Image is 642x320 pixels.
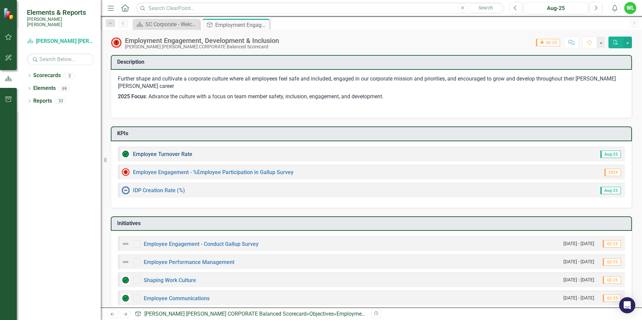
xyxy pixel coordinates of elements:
[122,294,130,302] img: On Target
[27,53,94,65] input: Search Below...
[526,4,586,12] div: Aug-25
[27,38,94,45] a: [PERSON_NAME] [PERSON_NAME] CORPORATE Balanced Scorecard
[33,85,56,92] a: Elements
[563,259,594,265] small: [DATE] - [DATE]
[469,3,503,13] button: Search
[603,258,621,266] span: Q2-25
[33,97,52,105] a: Reports
[3,8,15,19] img: ClearPoint Strategy
[619,297,635,313] div: Open Intercom Messenger
[309,311,334,317] a: Objectives
[563,277,594,283] small: [DATE] - [DATE]
[117,220,628,226] h3: Initiatives
[122,240,130,248] img: Not Defined
[27,16,94,28] small: [PERSON_NAME] [PERSON_NAME]
[524,2,588,14] button: Aug-25
[536,39,560,46] span: Q2-25
[133,187,185,194] a: IDP Creation Rate (%)
[624,2,636,14] button: WL
[133,169,293,175] a: Employee Engagement - %Employee Participation in Gallup Survey​
[603,240,621,248] span: Q2-25
[133,151,192,157] a: Employee Turnover Rate​
[145,20,198,29] div: SC Corporate - Welcome to ClearPoint
[122,276,130,284] img: On Target
[603,276,621,284] span: Q2-25
[122,150,130,158] img: On Target
[563,295,594,301] small: [DATE] - [DATE]
[215,21,268,29] div: Employment Engagement, Development & Inclusion
[27,8,94,16] span: Elements & Reports
[122,258,130,266] img: Not Defined
[603,295,621,302] span: Q2-25
[33,72,61,79] a: Scorecards
[117,130,628,137] h3: KPIs
[122,186,130,194] img: No Information
[600,151,621,158] span: Aug-25
[111,37,122,48] img: Not Meeting Target
[59,86,70,91] div: 69
[144,241,259,247] a: Employee Engagement - Conduct Gallup Survey
[117,59,628,65] h3: Description
[125,44,279,49] div: [PERSON_NAME] [PERSON_NAME] CORPORATE Balanced Scorecard
[135,310,366,318] div: » »
[64,73,75,78] div: 2
[125,37,279,44] div: Employment Engagement, Development & Inclusion
[122,168,130,176] img: Not Meeting Target
[144,311,307,317] a: [PERSON_NAME] [PERSON_NAME] CORPORATE Balanced Scorecard
[478,5,493,10] span: Search
[144,259,234,265] a: Employee Performance Management
[134,20,198,29] a: SC Corporate - Welcome to ClearPoint
[563,241,594,247] small: [DATE] - [DATE]
[336,311,459,317] div: Employment Engagement, Development & Inclusion
[118,75,625,92] p: Further shape and cultivate a corporate culture where all employees feel safe and included, engag...
[136,2,504,14] input: Search ClearPoint...
[600,187,621,194] span: Aug-25
[55,98,66,104] div: 33
[604,169,621,176] span: 2024
[144,277,196,283] a: Shaping Work Culture
[118,93,146,100] strong: 2025 Focus
[118,92,625,102] p: : Advance the culture with a focus on team member safety, inclusion, engagement, and development.
[144,295,210,302] a: Employee Communications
